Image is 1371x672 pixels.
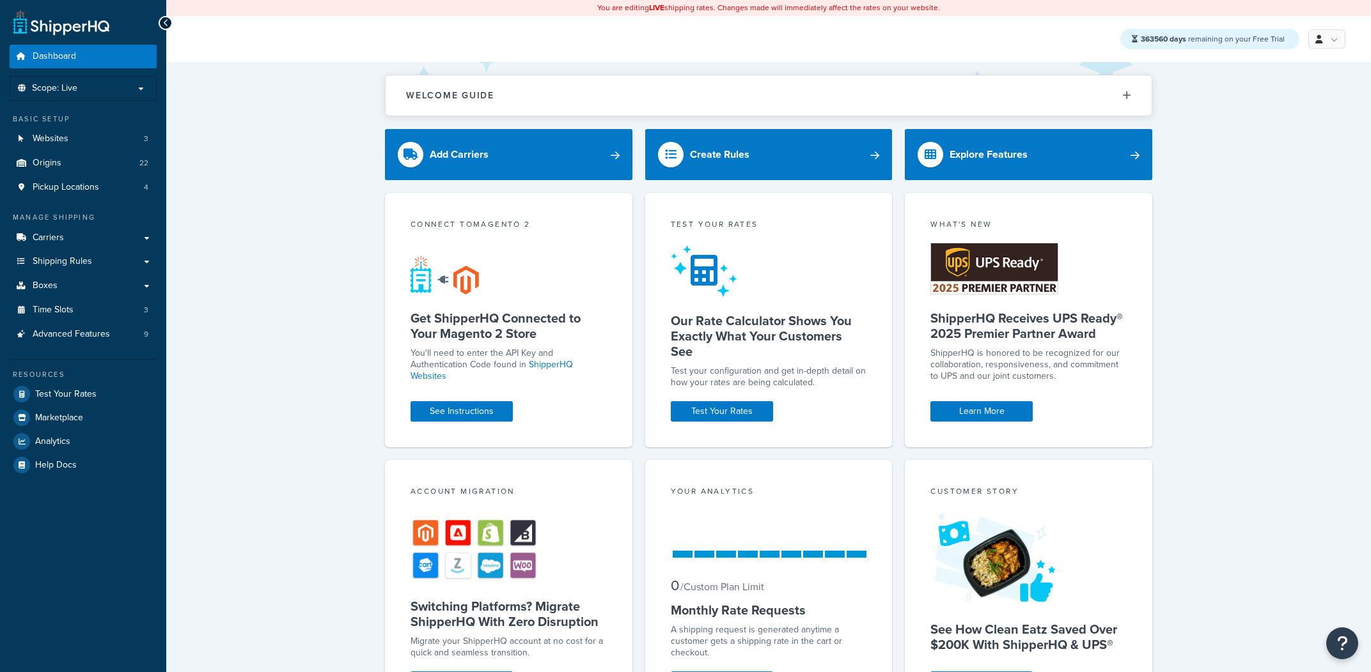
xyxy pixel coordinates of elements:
a: Marketplace [10,406,157,429]
span: Carriers [33,233,64,243]
div: Basic Setup [10,114,157,125]
a: Origins22 [10,151,157,175]
div: A shipping request is generated anytime a customer gets a shipping rate in the cart or checkout. [671,624,867,659]
a: Analytics [10,430,157,453]
h5: ShipperHQ Receives UPS Ready® 2025 Premier Partner Award [930,310,1127,341]
a: Websites3 [10,127,157,151]
div: Add Carriers [430,146,489,164]
a: Help Docs [10,454,157,477]
span: remaining on your Free Trial [1141,33,1285,45]
a: Boxes [10,274,157,298]
a: Create Rules [645,129,893,180]
a: See Instructions [411,401,513,422]
button: Open Resource Center [1326,627,1358,659]
li: Origins [10,151,157,175]
a: ShipperHQ Websites [411,358,573,383]
h5: Get ShipperHQ Connected to Your Magento 2 Store [411,310,607,341]
li: Websites [10,127,157,151]
h5: See How Clean Eatz Saved Over $200K With ShipperHQ & UPS® [930,622,1127,652]
span: 9 [144,329,148,340]
a: Test Your Rates [671,401,773,422]
div: Migrate your ShipperHQ account at no cost for a quick and seamless transition. [411,636,607,659]
span: Pickup Locations [33,182,99,193]
h5: Monthly Rate Requests [671,602,867,618]
span: Shipping Rules [33,256,92,267]
span: Marketplace [35,413,83,424]
a: Shipping Rules [10,250,157,273]
span: 22 [139,158,148,169]
strong: 363560 days [1141,33,1186,45]
p: ShipperHQ is honored to be recognized for our collaboration, responsiveness, and commitment to UP... [930,347,1127,382]
span: 0 [671,575,679,596]
div: Test your rates [671,218,867,233]
span: Help Docs [35,460,77,471]
h5: Our Rate Calculator Shows You Exactly What Your Customers See [671,313,867,359]
a: Pickup Locations4 [10,176,157,199]
span: 3 [144,305,148,316]
h2: Welcome Guide [406,91,494,100]
li: Time Slots [10,298,157,322]
a: Learn More [930,401,1033,422]
span: 4 [144,182,148,193]
a: Time Slots3 [10,298,157,322]
div: Test your configuration and get in-depth detail on how your rates are being calculated. [671,365,867,388]
img: connect-shq-magento-24cdf84b.svg [411,255,479,294]
p: You'll need to enter the API Key and Authentication Code found in [411,347,607,382]
div: Customer Story [930,485,1127,500]
span: Time Slots [33,305,74,316]
span: Origins [33,158,61,169]
span: Boxes [33,280,58,291]
a: Explore Features [905,129,1152,180]
a: Add Carriers [385,129,632,180]
div: Create Rules [690,146,749,164]
a: Test Your Rates [10,383,157,406]
span: 3 [144,134,148,144]
span: Advanced Features [33,329,110,340]
h5: Switching Platforms? Migrate ShipperHQ With Zero Disruption [411,599,607,629]
button: Welcome Guide [386,75,1152,116]
div: Resources [10,369,157,380]
div: Explore Features [950,146,1028,164]
span: Scope: Live [32,83,77,94]
span: Dashboard [33,51,76,62]
a: Advanced Features9 [10,323,157,346]
div: Your Analytics [671,485,867,500]
div: Account Migration [411,485,607,500]
div: What's New [930,218,1127,233]
span: Test Your Rates [35,389,97,400]
div: Manage Shipping [10,212,157,223]
span: Websites [33,134,68,144]
small: / Custom Plan Limit [680,579,764,594]
li: Pickup Locations [10,176,157,199]
b: LIVE [649,2,664,13]
a: Dashboard [10,45,157,68]
span: Analytics [35,436,70,447]
a: Carriers [10,226,157,250]
li: Advanced Features [10,323,157,346]
div: Connect to Magento 2 [411,218,607,233]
